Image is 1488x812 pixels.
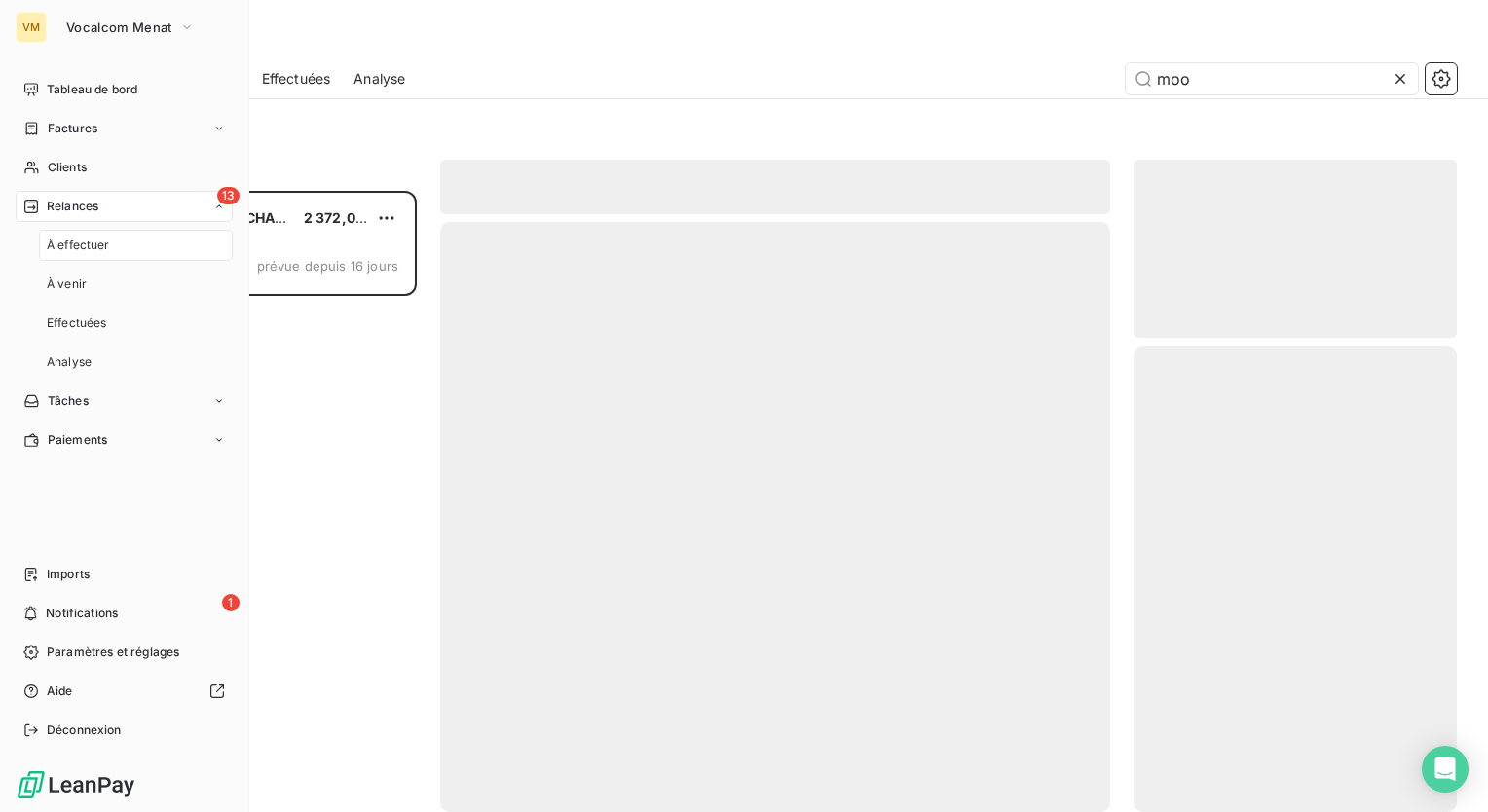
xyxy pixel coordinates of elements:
[47,644,179,661] span: Paramètres et réglages
[48,392,89,410] span: Tâches
[16,676,233,707] a: Aide
[47,314,107,332] span: Effectuées
[47,81,137,98] span: Tableau de bord
[93,191,417,812] div: grid
[1422,746,1469,793] div: Open Intercom Messenger
[47,353,92,371] span: Analyse
[353,69,405,89] span: Analyse
[16,12,47,43] div: VM
[47,198,98,215] span: Relances
[47,721,122,739] span: Déconnexion
[16,769,136,800] img: Logo LeanPay
[46,605,118,622] span: Notifications
[48,159,87,176] span: Clients
[262,69,331,89] span: Effectuées
[48,120,97,137] span: Factures
[304,209,378,226] span: 2 372,00 €
[217,187,240,204] span: 13
[47,683,73,700] span: Aide
[66,19,171,35] span: Vocalcom Menat
[47,276,87,293] span: À venir
[1126,63,1418,94] input: Rechercher
[47,237,110,254] span: À effectuer
[48,431,107,449] span: Paiements
[47,566,90,583] span: Imports
[222,594,240,611] span: 1
[257,258,398,274] span: prévue depuis 16 jours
